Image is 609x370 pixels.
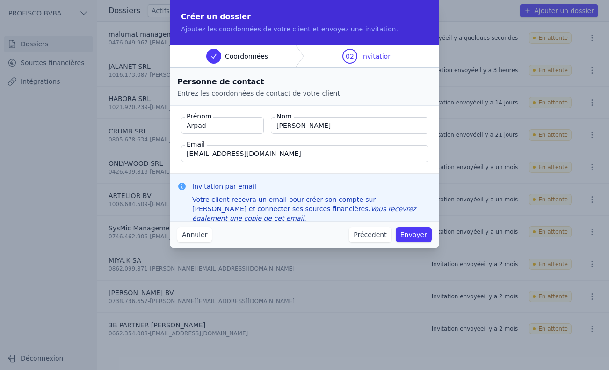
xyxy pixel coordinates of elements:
[192,195,432,223] div: Votre client recevra un email pour créer son compte sur [PERSON_NAME] et connecter ses sources fi...
[181,11,428,22] h2: Créer un dossier
[225,52,268,61] span: Coordonnées
[346,52,354,61] span: 02
[275,111,294,121] label: Nom
[170,45,439,68] nav: Progress
[192,205,416,222] em: Vous recevrez également une copie de cet email.
[396,227,432,242] button: Envoyer
[349,227,391,242] button: Précedent
[177,89,432,98] p: Entrez les coordonnées de contact de votre client.
[177,227,212,242] button: Annuler
[185,111,213,121] label: Prénom
[192,182,432,191] h3: Invitation par email
[185,140,207,149] label: Email
[181,24,428,34] p: Ajoutez les coordonnées de votre client et envoyez une invitation.
[361,52,392,61] span: Invitation
[177,75,432,89] h2: Personne de contact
